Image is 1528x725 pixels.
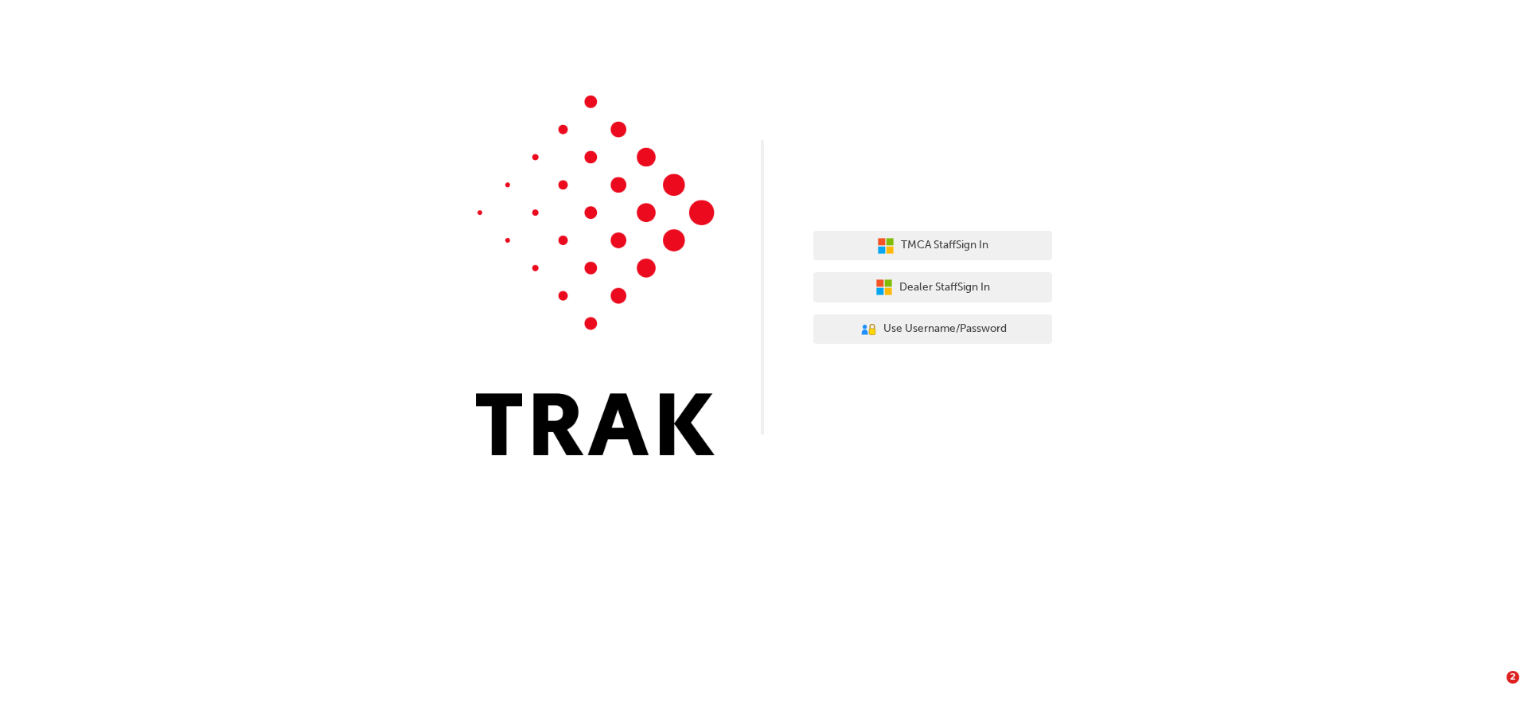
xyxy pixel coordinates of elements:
[813,231,1052,261] button: TMCA StaffSign In
[813,272,1052,302] button: Dealer StaffSign In
[901,236,988,255] span: TMCA Staff Sign In
[813,314,1052,345] button: Use Username/Password
[476,95,715,455] img: Trak
[1474,671,1512,709] iframe: Intercom live chat
[883,320,1007,338] span: Use Username/Password
[1507,671,1519,684] span: 2
[899,279,990,297] span: Dealer Staff Sign In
